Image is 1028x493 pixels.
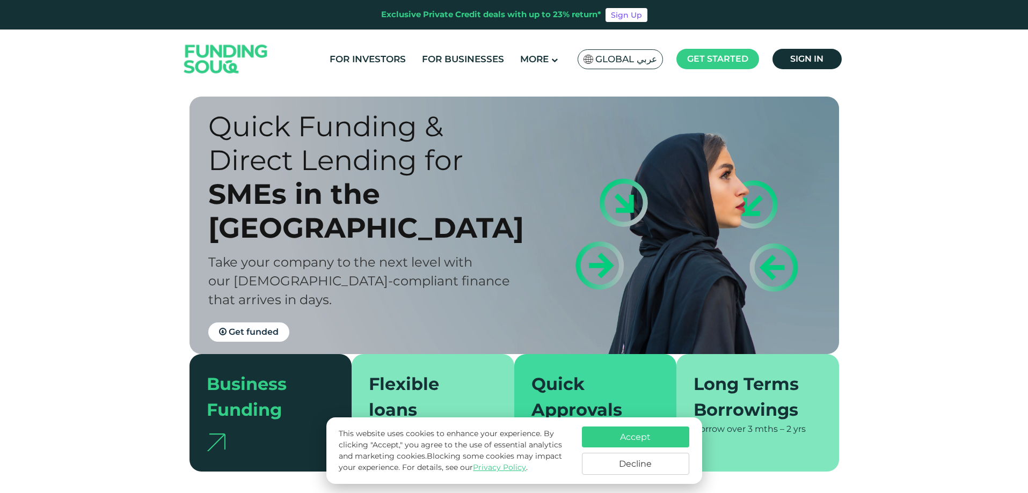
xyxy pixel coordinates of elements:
span: Borrow over [694,424,746,434]
p: This website uses cookies to enhance your experience. By clicking "Accept," you agree to the use ... [339,428,571,473]
span: 3 mths – 2 yrs [748,424,806,434]
span: Blocking some cookies may impact your experience. [339,451,562,472]
a: For Investors [327,50,409,68]
img: Logo [173,32,279,86]
span: Get started [687,54,748,64]
a: Get funded [208,322,289,342]
div: Quick Approvals [531,371,647,423]
button: Accept [582,426,689,447]
div: Exclusive Private Credit deals with up to 23% return* [381,9,601,21]
span: Take your company to the next level with our [DEMOGRAPHIC_DATA]-compliant finance that arrives in... [208,254,510,307]
button: Decline [582,453,689,475]
a: Sign Up [606,8,647,22]
div: Flexible loans [369,371,484,423]
div: Long Terms Borrowings [694,371,809,423]
span: More [520,54,549,64]
a: Privacy Policy [473,462,526,472]
img: arrow [207,433,225,451]
a: For Businesses [419,50,507,68]
span: Sign in [790,54,823,64]
div: Business Funding [207,371,322,423]
span: Global عربي [595,53,657,65]
span: Get funded [229,327,279,337]
div: Quick Funding & Direct Lending for [208,109,533,177]
img: SA Flag [584,55,593,64]
a: Sign in [772,49,842,69]
div: SMEs in the [GEOGRAPHIC_DATA] [208,177,533,245]
span: For details, see our . [402,462,528,472]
